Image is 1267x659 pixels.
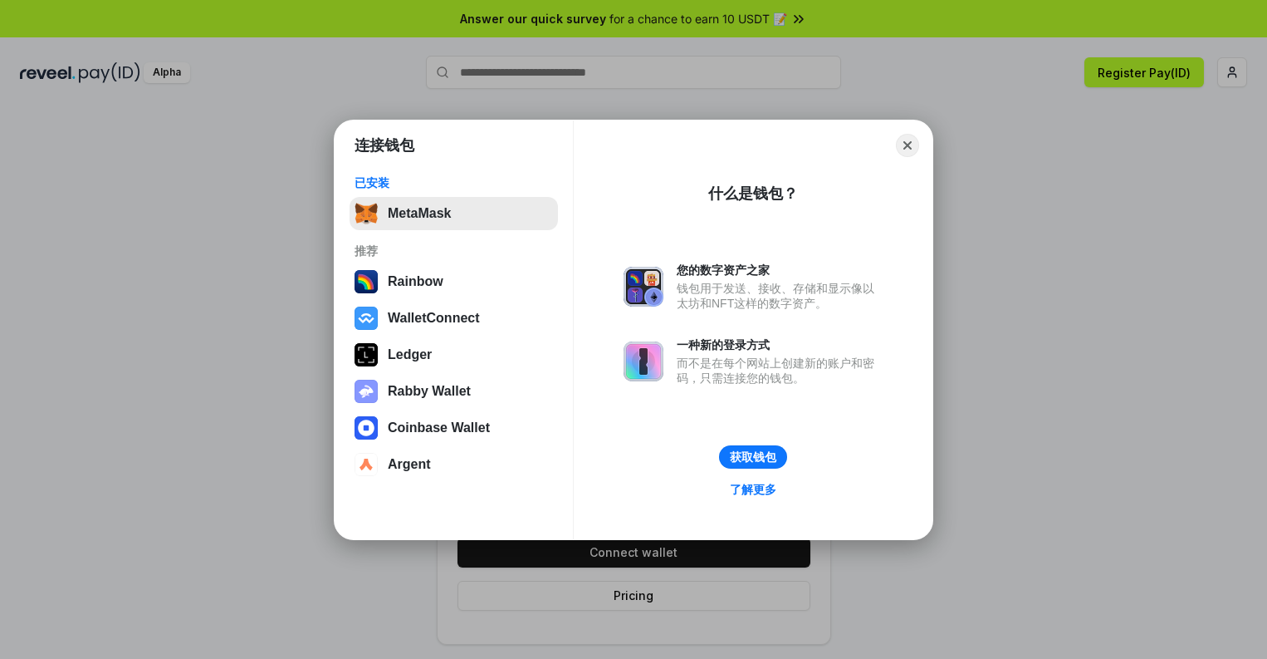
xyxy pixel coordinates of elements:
div: Ledger [388,347,432,362]
button: Rabby Wallet [350,375,558,408]
img: svg+xml,%3Csvg%20width%3D%22120%22%20height%3D%22120%22%20viewBox%3D%220%200%20120%20120%22%20fil... [355,270,378,293]
h1: 连接钱包 [355,135,414,155]
img: svg+xml,%3Csvg%20xmlns%3D%22http%3A%2F%2Fwww.w3.org%2F2000%2Fsvg%22%20fill%3D%22none%22%20viewBox... [624,267,663,307]
button: Rainbow [350,265,558,298]
button: 获取钱包 [719,445,787,469]
button: Ledger [350,338,558,371]
button: Close [896,134,919,157]
img: svg+xml,%3Csvg%20xmlns%3D%22http%3A%2F%2Fwww.w3.org%2F2000%2Fsvg%22%20fill%3D%22none%22%20viewBox... [355,380,378,403]
button: Coinbase Wallet [350,411,558,445]
button: WalletConnect [350,302,558,335]
div: MetaMask [388,206,451,221]
div: WalletConnect [388,311,480,326]
img: svg+xml,%3Csvg%20width%3D%2228%22%20height%3D%2228%22%20viewBox%3D%220%200%2028%2028%22%20fill%3D... [355,453,378,476]
div: 获取钱包 [730,450,776,465]
div: Argent [388,457,431,472]
div: 了解更多 [730,482,776,497]
div: 一种新的登录方式 [677,337,883,352]
button: MetaMask [350,197,558,230]
div: 什么是钱包？ [708,184,798,204]
div: Rabby Wallet [388,384,471,399]
div: Rainbow [388,274,443,289]
div: 已安装 [355,175,553,190]
img: svg+xml,%3Csvg%20width%3D%2228%22%20height%3D%2228%22%20viewBox%3D%220%200%2028%2028%22%20fill%3D... [355,307,378,330]
div: Coinbase Wallet [388,420,490,435]
button: Argent [350,448,558,481]
div: 推荐 [355,243,553,258]
img: svg+xml,%3Csvg%20width%3D%2228%22%20height%3D%2228%22%20viewBox%3D%220%200%2028%2028%22%20fill%3D... [355,416,378,440]
img: svg+xml,%3Csvg%20fill%3D%22none%22%20height%3D%2233%22%20viewBox%3D%220%200%2035%2033%22%20width%... [355,202,378,225]
img: svg+xml,%3Csvg%20xmlns%3D%22http%3A%2F%2Fwww.w3.org%2F2000%2Fsvg%22%20fill%3D%22none%22%20viewBox... [624,342,663,381]
img: svg+xml,%3Csvg%20xmlns%3D%22http%3A%2F%2Fwww.w3.org%2F2000%2Fsvg%22%20width%3D%2228%22%20height%3... [355,343,378,366]
div: 钱包用于发送、接收、存储和显示像以太坊和NFT这样的数字资产。 [677,281,883,311]
a: 了解更多 [720,479,786,500]
div: 而不是在每个网站上创建新的账户和密码，只需连接您的钱包。 [677,356,883,386]
div: 您的数字资产之家 [677,263,883,278]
